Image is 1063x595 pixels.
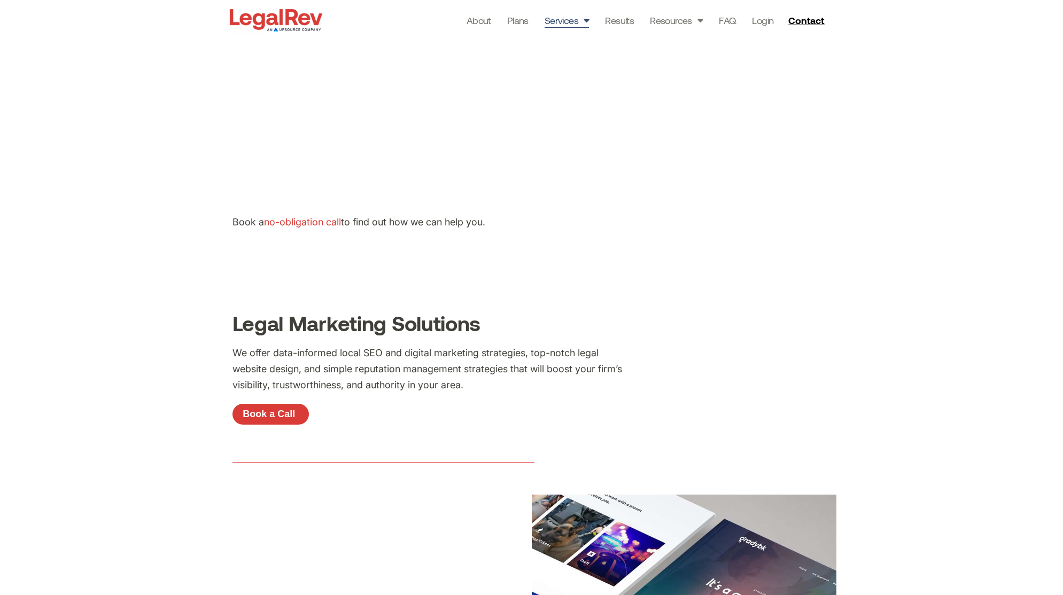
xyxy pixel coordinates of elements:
a: Contact [784,12,831,29]
a: Services [545,13,589,28]
p: Book a to find out how we can help you.​ [232,214,709,230]
h2: Legal Marketing Solutions [232,312,831,334]
span: Book a Call [243,409,295,419]
span: Contact [788,15,824,25]
a: FAQ [719,13,736,28]
a: Login [752,13,773,28]
nav: Menu [467,13,774,28]
a: About [467,13,491,28]
p: We offer data-informed local SEO and digital marketing strategies, top-notch legal website design... [232,345,622,393]
a: Resources [650,13,703,28]
a: no-obligation call [264,216,341,228]
a: Plans [507,13,529,28]
a: Results [605,13,634,28]
a: Book a Call [232,404,309,425]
